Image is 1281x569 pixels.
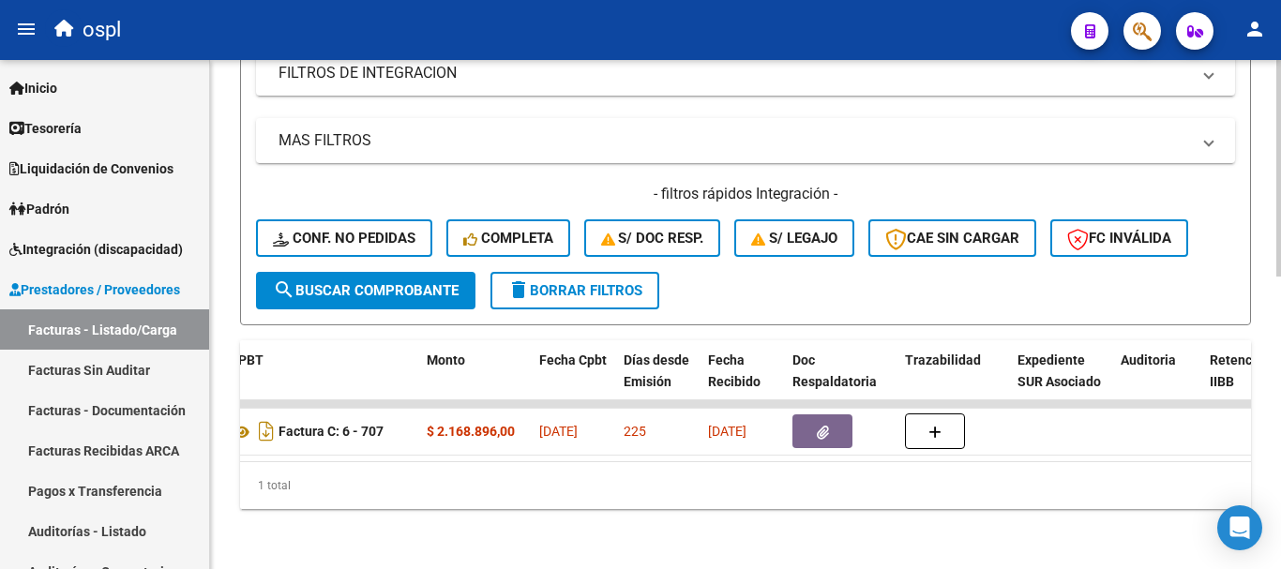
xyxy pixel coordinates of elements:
datatable-header-cell: Fecha Cpbt [532,340,616,423]
datatable-header-cell: Trazabilidad [897,340,1010,423]
button: CAE SIN CARGAR [868,219,1036,257]
mat-icon: person [1243,18,1266,40]
button: S/ legajo [734,219,854,257]
datatable-header-cell: Retencion IIBB [1202,340,1277,423]
strong: $ 2.168.896,00 [427,424,515,439]
span: Tesorería [9,118,82,139]
span: Fecha Cpbt [539,352,607,367]
span: Completa [463,230,553,247]
span: Borrar Filtros [507,282,642,299]
span: Liquidación de Convenios [9,158,173,179]
button: FC Inválida [1050,219,1188,257]
span: CPBT [230,352,264,367]
datatable-header-cell: Días desde Emisión [616,340,701,423]
span: Días desde Emisión [624,352,689,389]
datatable-header-cell: Expediente SUR Asociado [1010,340,1113,423]
mat-expansion-panel-header: MAS FILTROS [256,118,1235,163]
span: CAE SIN CARGAR [885,230,1019,247]
span: Integración (discapacidad) [9,239,183,260]
datatable-header-cell: Doc Respaldatoria [785,340,897,423]
span: FC Inválida [1067,230,1171,247]
mat-expansion-panel-header: FILTROS DE INTEGRACION [256,51,1235,96]
button: Completa [446,219,570,257]
span: [DATE] [539,424,578,439]
span: Inicio [9,78,57,98]
button: Buscar Comprobante [256,272,475,309]
mat-icon: delete [507,278,530,301]
button: Borrar Filtros [490,272,659,309]
span: Doc Respaldatoria [792,352,877,389]
span: 225 [624,424,646,439]
span: Retencion IIBB [1210,352,1271,389]
datatable-header-cell: CPBT [222,340,419,423]
mat-icon: search [273,278,295,301]
div: Open Intercom Messenger [1217,505,1262,550]
span: Fecha Recibido [708,352,761,389]
span: [DATE] [708,424,746,439]
datatable-header-cell: Fecha Recibido [701,340,785,423]
mat-panel-title: FILTROS DE INTEGRACION [279,63,1190,83]
span: S/ Doc Resp. [601,230,704,247]
button: Conf. no pedidas [256,219,432,257]
span: S/ legajo [751,230,837,247]
mat-icon: menu [15,18,38,40]
span: Buscar Comprobante [273,282,459,299]
span: Prestadores / Proveedores [9,279,180,300]
span: Trazabilidad [905,352,981,367]
div: 1 total [240,462,1251,509]
span: Auditoria [1121,352,1176,367]
i: Descargar documento [254,416,279,446]
span: Conf. no pedidas [273,230,415,247]
span: Padrón [9,199,69,219]
mat-panel-title: MAS FILTROS [279,130,1190,151]
button: S/ Doc Resp. [584,219,721,257]
h4: - filtros rápidos Integración - [256,184,1235,204]
span: Expediente SUR Asociado [1017,352,1101,389]
datatable-header-cell: Auditoria [1113,340,1202,423]
span: ospl [83,9,121,51]
span: Monto [427,352,465,367]
strong: Factura C: 6 - 707 [279,425,384,440]
datatable-header-cell: Monto [419,340,532,423]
